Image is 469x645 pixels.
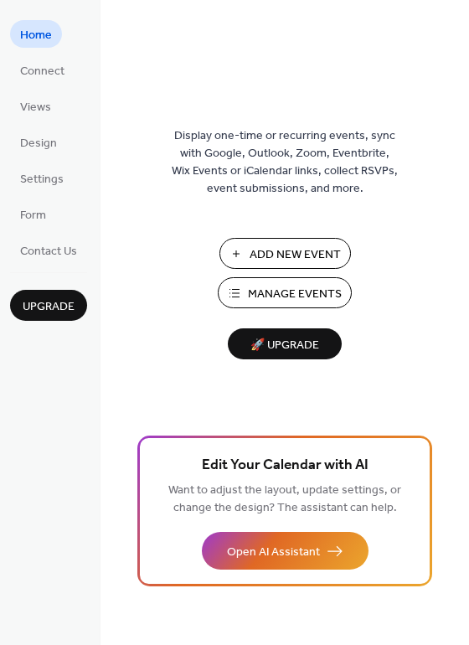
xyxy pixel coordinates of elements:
[227,544,320,561] span: Open AI Assistant
[20,27,52,44] span: Home
[20,243,77,261] span: Contact Us
[23,298,75,316] span: Upgrade
[10,236,87,264] a: Contact Us
[20,135,57,152] span: Design
[10,92,61,120] a: Views
[172,127,398,198] span: Display one-time or recurring events, sync with Google, Outlook, Zoom, Eventbrite, Wix Events or ...
[10,200,56,228] a: Form
[20,207,46,224] span: Form
[20,63,64,80] span: Connect
[248,286,342,303] span: Manage Events
[10,290,87,321] button: Upgrade
[219,238,351,269] button: Add New Event
[20,99,51,116] span: Views
[10,56,75,84] a: Connect
[250,246,341,264] span: Add New Event
[20,171,64,188] span: Settings
[10,164,74,192] a: Settings
[168,479,401,519] span: Want to adjust the layout, update settings, or change the design? The assistant can help.
[228,328,342,359] button: 🚀 Upgrade
[238,334,332,357] span: 🚀 Upgrade
[202,532,368,570] button: Open AI Assistant
[202,454,368,477] span: Edit Your Calendar with AI
[10,20,62,48] a: Home
[218,277,352,308] button: Manage Events
[10,128,67,156] a: Design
